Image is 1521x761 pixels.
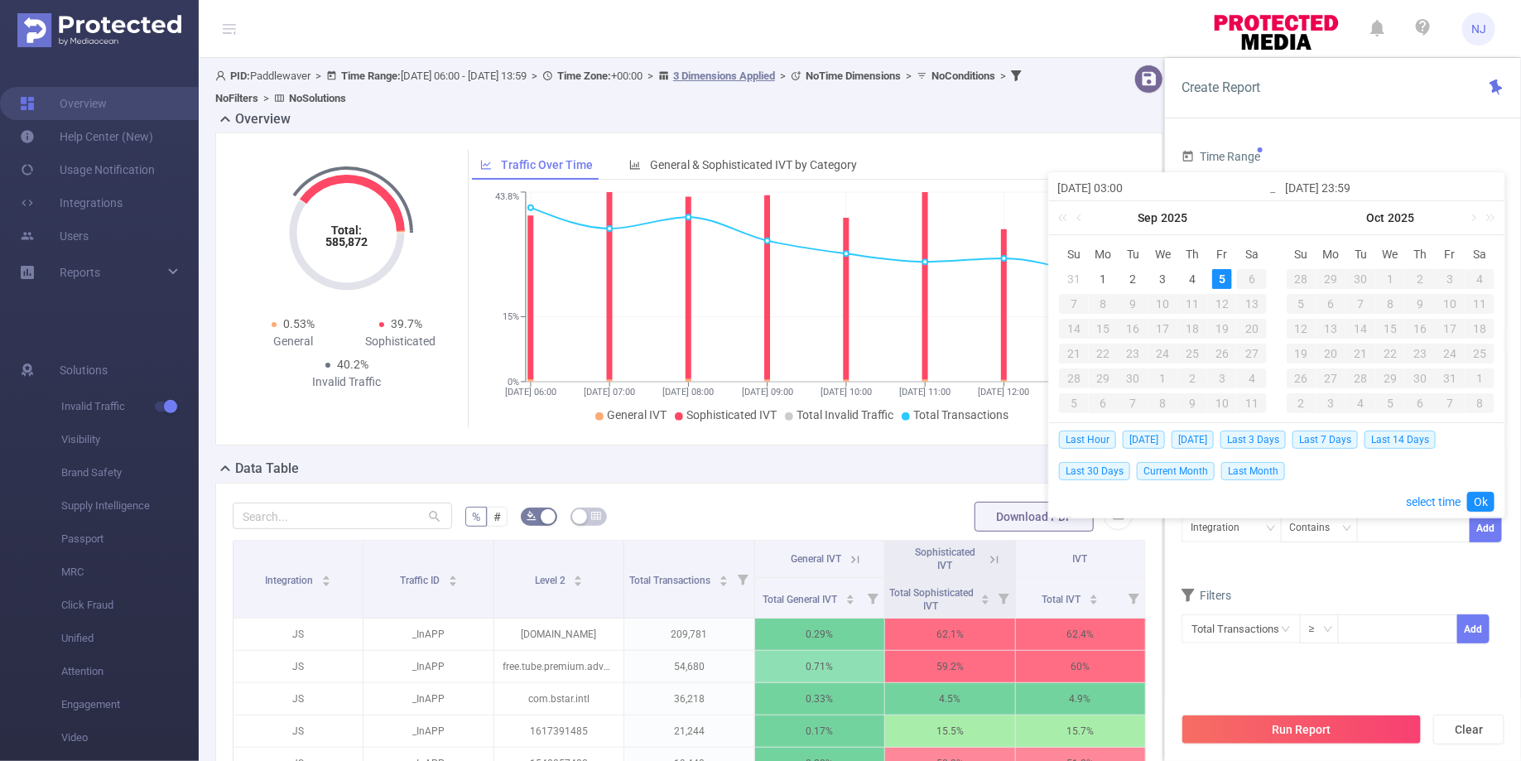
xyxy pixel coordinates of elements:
b: No Conditions [931,70,995,82]
td: September 5, 2025 [1207,267,1237,291]
div: 11 [1177,294,1207,314]
span: We [1148,247,1178,262]
td: October 17, 2025 [1435,316,1465,341]
span: General IVT [607,408,667,421]
div: Integration [1191,514,1251,542]
td: September 3, 2025 [1148,267,1178,291]
td: September 28, 2025 [1059,366,1089,391]
td: October 22, 2025 [1376,341,1406,366]
div: Invalid Traffic [293,373,401,391]
td: September 26, 2025 [1207,341,1237,366]
th: Tue [1119,242,1148,267]
th: Tue [1346,242,1376,267]
span: Fr [1207,247,1237,262]
div: 4 [1182,269,1202,289]
tspan: 43.8% [495,192,519,203]
a: Previous month (PageUp) [1073,201,1088,234]
span: General & Sophisticated IVT by Category [650,158,857,171]
tspan: [DATE] 10:00 [821,387,872,397]
td: September 11, 2025 [1177,291,1207,316]
span: Reports [60,266,100,279]
td: September 14, 2025 [1059,316,1089,341]
div: 20 [1237,319,1267,339]
span: Su [1059,247,1089,262]
span: Unified [61,622,199,655]
div: 10 [1435,294,1465,314]
td: October 8, 2025 [1376,291,1406,316]
button: Run Report [1182,715,1422,744]
div: Contains [1290,514,1342,542]
td: October 27, 2025 [1316,366,1346,391]
span: 40.2% [337,358,368,371]
div: 1 [1094,269,1114,289]
td: September 13, 2025 [1237,291,1267,316]
tspan: [DATE] 06:00 [505,387,556,397]
div: 23 [1405,344,1435,364]
td: September 10, 2025 [1148,291,1178,316]
div: 29 [1376,368,1406,388]
td: September 29, 2025 [1089,366,1119,391]
b: No Solutions [289,92,346,104]
div: 11 [1465,294,1495,314]
td: October 11, 2025 [1465,291,1495,316]
td: October 18, 2025 [1465,316,1495,341]
span: Brand Safety [61,456,199,489]
tspan: 15% [503,312,519,323]
div: 15 [1376,319,1406,339]
td: October 28, 2025 [1346,366,1376,391]
span: Last Month [1221,462,1285,480]
button: Clear [1433,715,1504,744]
td: September 17, 2025 [1148,316,1178,341]
b: PID: [230,70,250,82]
td: October 31, 2025 [1435,366,1465,391]
div: 1 [1376,269,1406,289]
div: 22 [1376,344,1406,364]
span: Time Range [1182,150,1260,163]
a: 2025 [1160,201,1190,234]
div: 2 [1177,368,1207,388]
div: 29 [1089,368,1119,388]
div: 2 [1405,269,1435,289]
b: Time Zone: [557,70,611,82]
span: Invalid Traffic [61,390,199,423]
th: Thu [1177,242,1207,267]
div: 3 [1316,393,1346,413]
span: > [527,70,542,82]
div: 16 [1119,319,1148,339]
span: Last 3 Days [1220,431,1286,449]
tspan: [DATE] 12:00 [978,387,1029,397]
span: Sa [1465,247,1495,262]
tspan: Total: [332,224,363,237]
div: 1 [1148,368,1178,388]
span: > [310,70,326,82]
td: August 31, 2025 [1059,267,1089,291]
th: Thu [1405,242,1435,267]
div: 10 [1207,393,1237,413]
span: Mo [1316,247,1346,262]
span: Th [1405,247,1435,262]
div: 28 [1059,368,1089,388]
th: Mon [1089,242,1119,267]
div: 5 [1287,294,1316,314]
a: Integrations [20,186,123,219]
i: icon: down [1266,523,1276,535]
tspan: [DATE] 11:00 [899,387,951,397]
div: 8 [1089,294,1119,314]
span: Fr [1435,247,1465,262]
div: 9 [1119,294,1148,314]
a: Next year (Control + right) [1477,201,1499,234]
span: MRC [61,556,199,589]
td: October 10, 2025 [1435,291,1465,316]
span: Video [61,721,199,754]
span: Sa [1237,247,1267,262]
span: Click Fraud [61,589,199,622]
td: September 2, 2025 [1119,267,1148,291]
a: Usage Notification [20,153,155,186]
td: October 20, 2025 [1316,341,1346,366]
i: icon: down [1342,523,1352,535]
span: Th [1177,247,1207,262]
td: October 23, 2025 [1405,341,1435,366]
div: 25 [1465,344,1495,364]
td: September 18, 2025 [1177,316,1207,341]
span: Passport [61,523,199,556]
